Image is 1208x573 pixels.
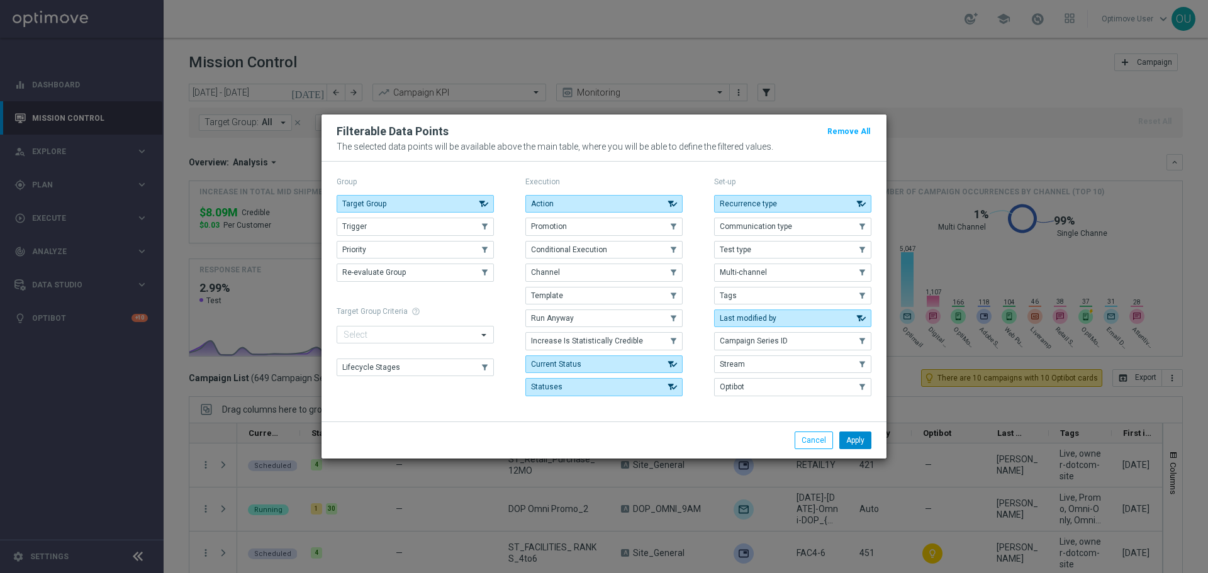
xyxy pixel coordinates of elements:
[525,378,683,396] button: Statuses
[720,291,737,300] span: Tags
[720,245,751,254] span: Test type
[531,222,567,231] span: Promotion
[342,268,406,277] span: Re-evaluate Group
[525,218,683,235] button: Promotion
[342,245,366,254] span: Priority
[525,195,683,213] button: Action
[720,199,777,208] span: Recurrence type
[337,264,494,281] button: Re-evaluate Group
[337,307,494,316] h1: Target Group Criteria
[411,307,420,316] span: help_outline
[337,195,494,213] button: Target Group
[525,264,683,281] button: Channel
[720,268,767,277] span: Multi-channel
[714,332,871,350] button: Campaign Series ID
[714,355,871,373] button: Stream
[525,287,683,304] button: Template
[720,382,744,391] span: Optibot
[714,177,871,187] p: Set-up
[714,287,871,304] button: Tags
[525,355,683,373] button: Current Status
[337,177,494,187] p: Group
[720,360,745,369] span: Stream
[531,337,643,345] span: Increase Is Statistically Credible
[714,309,871,327] button: Last modified by
[531,314,574,323] span: Run Anyway
[714,195,871,213] button: Recurrence type
[720,314,776,323] span: Last modified by
[531,199,554,208] span: Action
[531,360,581,369] span: Current Status
[531,268,560,277] span: Channel
[531,291,563,300] span: Template
[531,382,562,391] span: Statuses
[342,222,367,231] span: Trigger
[720,337,788,345] span: Campaign Series ID
[525,309,683,327] button: Run Anyway
[531,245,607,254] span: Conditional Execution
[714,264,871,281] button: Multi-channel
[337,359,494,376] button: Lifecycle Stages
[342,199,386,208] span: Target Group
[795,431,833,449] button: Cancel
[342,363,400,372] span: Lifecycle Stages
[337,218,494,235] button: Trigger
[525,332,683,350] button: Increase Is Statistically Credible
[525,177,683,187] p: Execution
[337,142,871,152] p: The selected data points will be available above the main table, where you will be able to define...
[826,125,871,138] button: Remove All
[714,241,871,259] button: Test type
[839,431,871,449] button: Apply
[337,124,449,139] h2: Filterable Data Points
[337,241,494,259] button: Priority
[714,378,871,396] button: Optibot
[720,222,792,231] span: Communication type
[525,241,683,259] button: Conditional Execution
[714,218,871,235] button: Communication type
